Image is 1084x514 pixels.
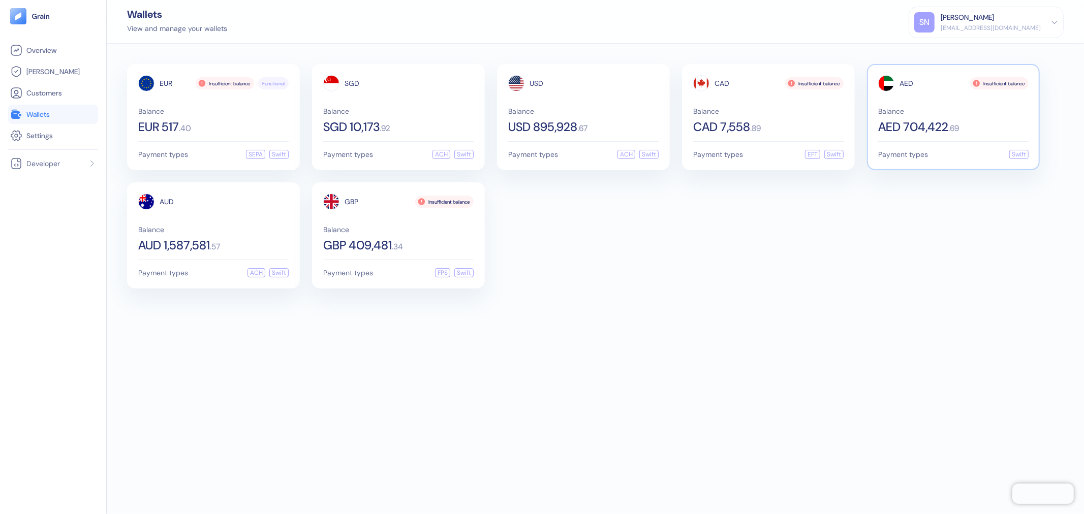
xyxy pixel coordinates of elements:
span: Developer [26,158,60,169]
a: Customers [10,87,96,99]
span: Balance [138,226,289,233]
span: GBP 409,481 [323,239,392,251]
div: Insufficient balance [970,77,1029,89]
span: SGD 10,173 [323,121,380,133]
div: FPS [435,268,450,277]
span: . 69 [948,124,959,133]
span: EUR [160,80,172,87]
span: SGD [345,80,359,87]
span: Payment types [323,151,373,158]
span: CAD 7,558 [693,121,750,133]
span: Overview [26,45,56,55]
a: [PERSON_NAME] [10,66,96,78]
span: CAD [715,80,729,87]
div: Swift [639,150,659,159]
iframe: Chatra live chat [1012,484,1074,504]
img: logo [32,13,50,20]
span: Functional [262,80,285,87]
span: AED [900,80,913,87]
div: EFT [805,150,820,159]
a: Wallets [10,108,96,120]
div: [EMAIL_ADDRESS][DOMAIN_NAME] [941,23,1041,33]
span: USD 895,928 [508,121,577,133]
div: [PERSON_NAME] [941,12,994,23]
div: Swift [269,150,289,159]
span: Settings [26,131,53,141]
span: EUR 517 [138,121,179,133]
span: Payment types [138,269,188,276]
span: USD [530,80,543,87]
span: Balance [878,108,1029,115]
span: Payment types [878,151,928,158]
span: Payment types [138,151,188,158]
span: AUD 1,587,581 [138,239,210,251]
div: ACH [432,150,450,159]
div: SEPA [246,150,265,159]
div: Swift [1009,150,1029,159]
span: Balance [323,108,474,115]
span: . 92 [380,124,390,133]
span: Payment types [323,269,373,276]
a: Settings [10,130,96,142]
span: . 89 [750,124,761,133]
span: . 34 [392,243,403,251]
span: [PERSON_NAME] [26,67,80,77]
div: Insufficient balance [415,196,474,208]
span: GBP [345,198,358,205]
div: Swift [454,150,474,159]
div: Insufficient balance [785,77,844,89]
span: Balance [508,108,659,115]
span: Balance [138,108,289,115]
div: ACH [617,150,635,159]
span: Wallets [26,109,50,119]
div: SN [914,12,935,33]
span: Balance [323,226,474,233]
div: Insufficient balance [196,77,254,89]
span: Payment types [693,151,743,158]
span: . 67 [577,124,587,133]
span: Balance [693,108,844,115]
div: Wallets [127,9,227,19]
div: Swift [824,150,844,159]
a: Overview [10,44,96,56]
img: logo-tablet-V2.svg [10,8,26,24]
span: Payment types [508,151,558,158]
span: AUD [160,198,174,205]
div: Swift [454,268,474,277]
div: Swift [269,268,289,277]
div: ACH [247,268,265,277]
div: View and manage your wallets [127,23,227,34]
span: Customers [26,88,62,98]
span: AED 704,422 [878,121,948,133]
span: . 57 [210,243,220,251]
span: . 40 [179,124,191,133]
